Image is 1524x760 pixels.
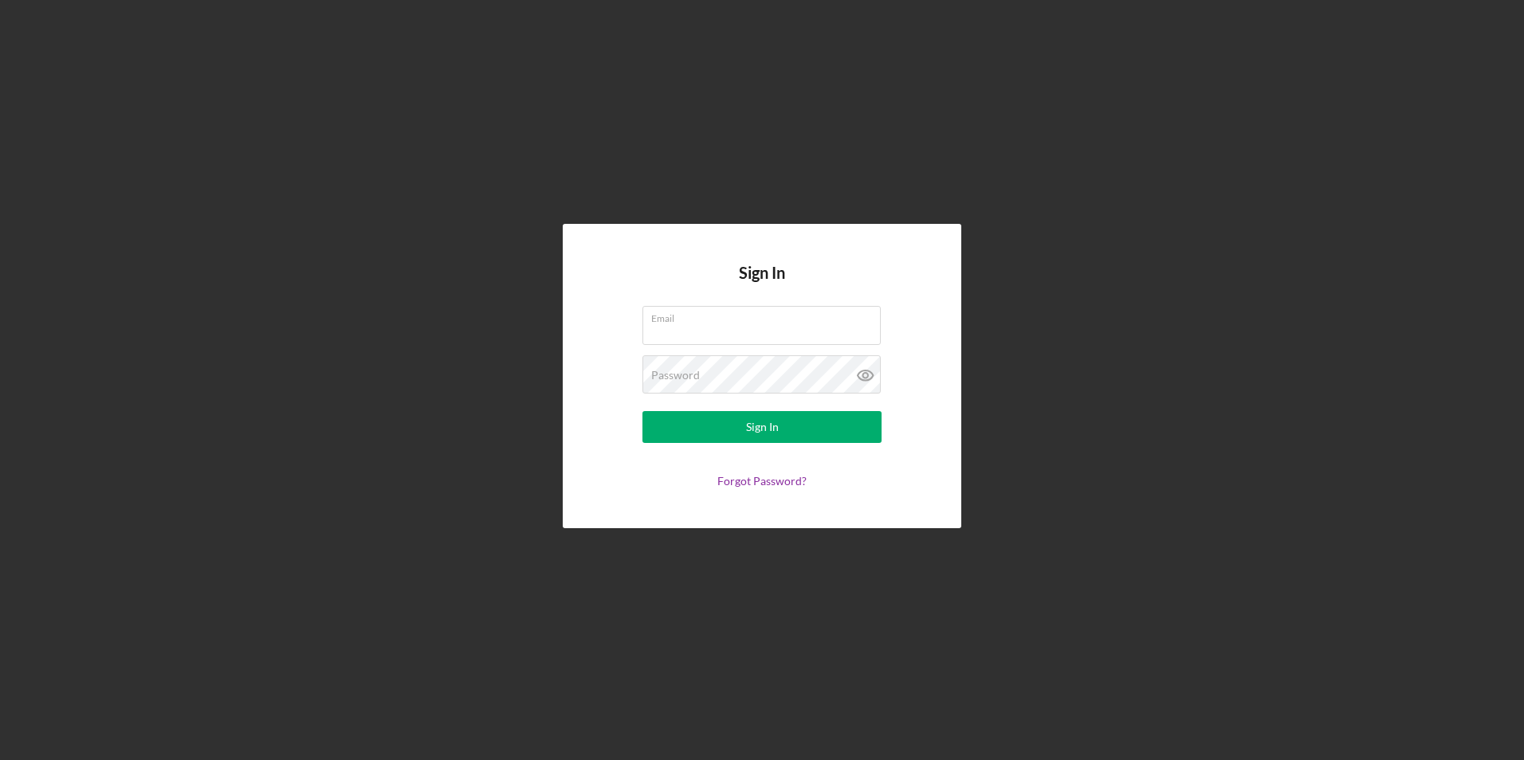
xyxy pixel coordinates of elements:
[642,411,882,443] button: Sign In
[746,411,779,443] div: Sign In
[651,369,700,382] label: Password
[717,474,807,488] a: Forgot Password?
[651,307,881,324] label: Email
[739,264,785,306] h4: Sign In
